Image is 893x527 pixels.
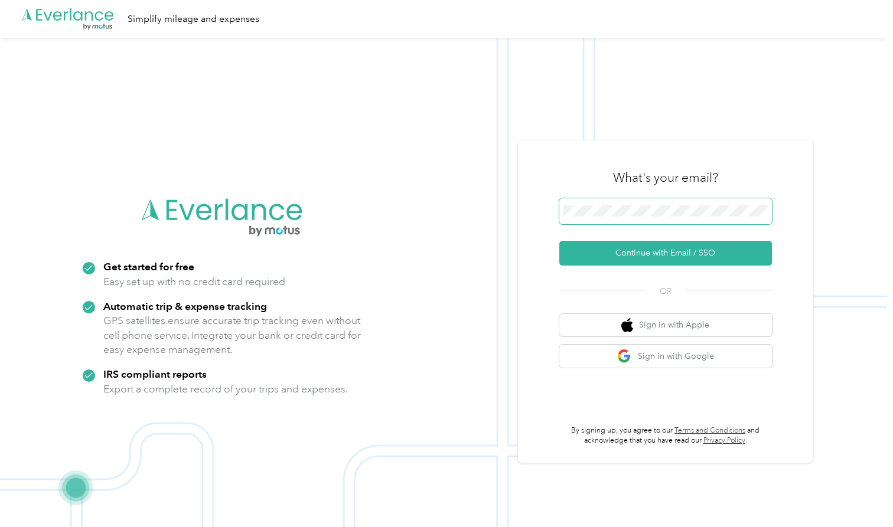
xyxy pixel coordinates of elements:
[559,314,772,337] button: apple logoSign in with Apple
[559,241,772,266] button: Continue with Email / SSO
[103,260,194,273] strong: Get started for free
[613,169,718,186] h3: What's your email?
[621,318,633,333] img: apple logo
[103,274,285,289] p: Easy set up with no credit card required
[559,425,772,446] p: By signing up, you agree to our and acknowledge that you have read our .
[103,382,348,397] p: Export a complete record of your trips and expenses.
[617,349,632,364] img: google logo
[645,285,686,297] span: OR
[103,313,361,357] p: GPS satellites ensure accurate trip tracking even without cell phone service. Integrate your bank...
[128,12,259,27] div: Simplify mileage and expenses
[103,368,207,380] strong: IRS compliant reports
[674,426,745,435] a: Terms and Conditions
[703,436,745,445] a: Privacy Policy
[103,300,267,312] strong: Automatic trip & expense tracking
[559,345,772,368] button: google logoSign in with Google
